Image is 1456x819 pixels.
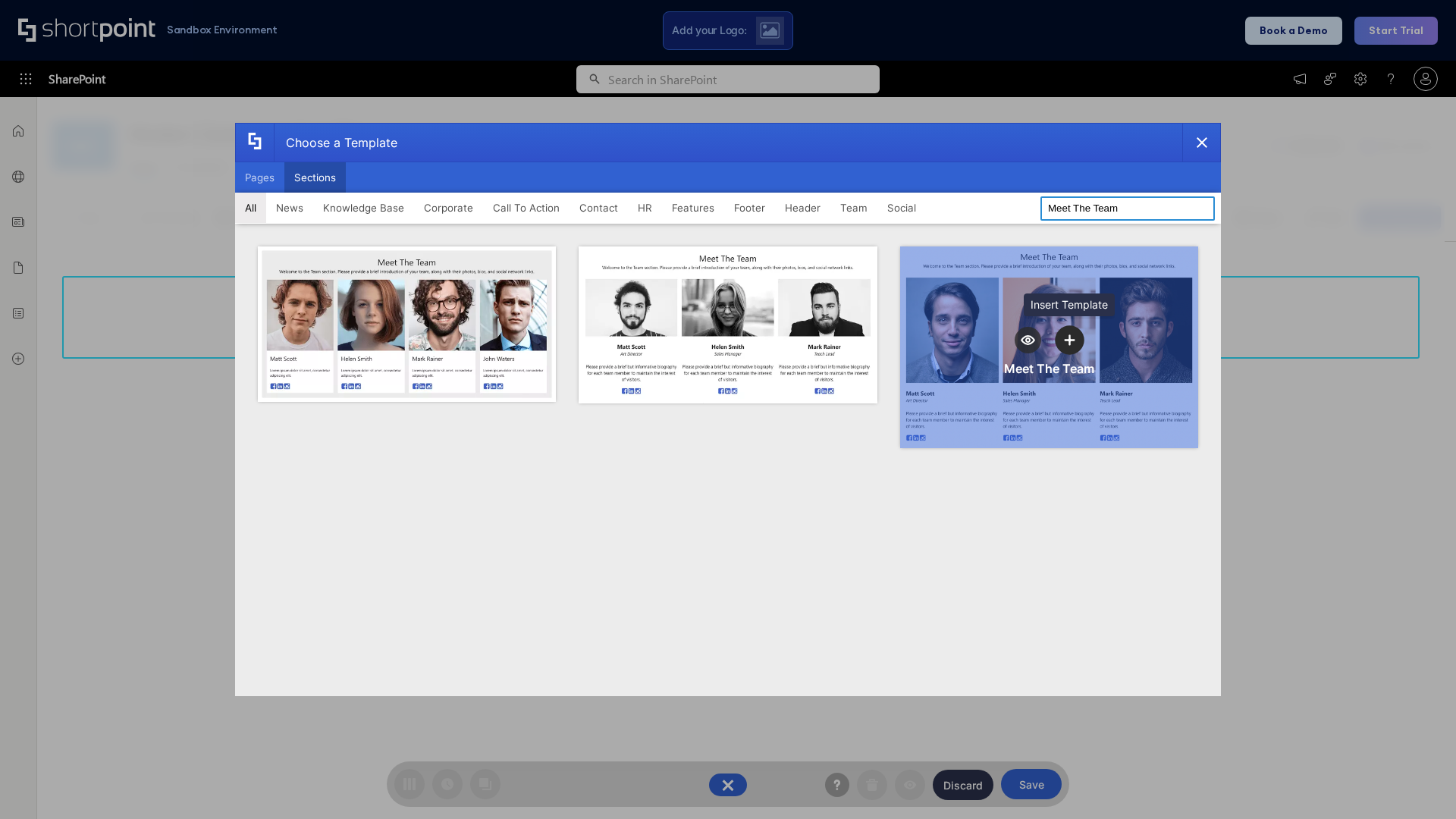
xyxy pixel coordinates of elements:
button: Knowledge Base [313,193,414,223]
div: template selector [235,123,1221,696]
input: Search [1040,196,1215,221]
button: Corporate [414,193,483,223]
button: Header [775,193,830,223]
button: Contact [570,193,628,223]
button: HR [628,193,662,223]
button: Footer [724,193,775,223]
div: Meet The Team [1004,361,1094,376]
button: All [235,193,266,223]
button: News [266,193,313,223]
button: Social [877,193,926,223]
div: Choose a Template [274,124,397,162]
button: Features [662,193,724,223]
button: Call To Action [483,193,570,223]
button: Pages [235,162,284,193]
iframe: Chat Widget [1380,746,1456,819]
button: Team [830,193,877,223]
button: Sections [284,162,346,193]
